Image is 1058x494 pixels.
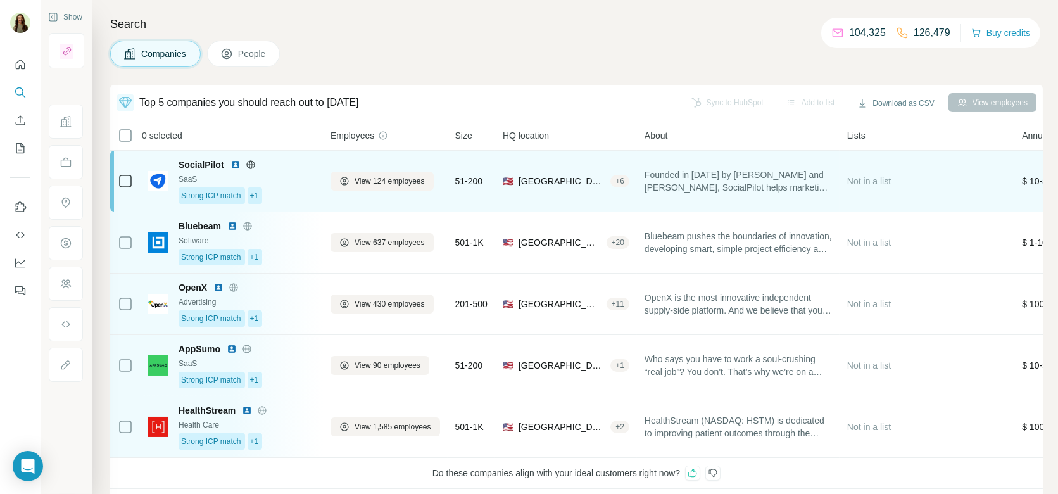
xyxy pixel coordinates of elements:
[645,168,832,194] span: Founded in [DATE] by [PERSON_NAME] and [PERSON_NAME], SocialPilot helps marketing agencies, brand...
[355,175,425,187] span: View 124 employees
[503,129,549,142] span: HQ location
[607,298,629,310] div: + 11
[355,298,425,310] span: View 430 employees
[181,374,241,386] span: Strong ICP match
[849,25,886,41] p: 104,325
[10,224,30,246] button: Use Surfe API
[181,251,241,263] span: Strong ICP match
[179,404,236,417] span: HealthStream
[331,172,434,191] button: View 124 employees
[179,343,220,355] span: AppSumo
[230,160,241,170] img: LinkedIn logo
[242,405,252,415] img: LinkedIn logo
[331,294,434,313] button: View 430 employees
[355,237,425,248] span: View 637 employees
[250,251,259,263] span: +1
[10,13,30,33] img: Avatar
[645,353,832,378] span: Who says you have to work a soul-crushing “real job”? You don't. That’s why we’re on a mission to...
[503,236,513,249] span: 🇺🇸
[519,175,605,187] span: [GEOGRAPHIC_DATA], [US_STATE]
[10,279,30,302] button: Feedback
[645,291,832,317] span: OpenX is the most innovative independent supply-side platform. And we believe that you deserve a ...
[39,8,91,27] button: Show
[971,24,1030,42] button: Buy credits
[610,421,629,433] div: + 2
[847,299,891,309] span: Not in a list
[250,374,259,386] span: +1
[110,15,1043,33] h4: Search
[847,422,891,432] span: Not in a list
[503,175,513,187] span: 🇺🇸
[238,47,267,60] span: People
[519,421,605,433] span: [GEOGRAPHIC_DATA], [US_STATE]
[503,421,513,433] span: 🇺🇸
[10,196,30,218] button: Use Surfe on LinkedIn
[179,419,315,431] div: Health Care
[455,298,488,310] span: 201-500
[148,232,168,253] img: Logo of Bluebeam
[250,313,259,324] span: +1
[179,158,224,171] span: SocialPilot
[355,421,431,433] span: View 1,585 employees
[110,458,1043,489] div: Do these companies align with your ideal customers right now?
[914,25,950,41] p: 126,479
[181,190,241,201] span: Strong ICP match
[227,344,237,354] img: LinkedIn logo
[181,436,241,447] span: Strong ICP match
[331,129,374,142] span: Employees
[179,358,315,369] div: SaaS
[148,294,168,314] img: Logo of OpenX
[250,436,259,447] span: +1
[847,176,891,186] span: Not in a list
[227,221,237,231] img: LinkedIn logo
[181,313,241,324] span: Strong ICP match
[455,129,472,142] span: Size
[10,53,30,76] button: Quick start
[1022,237,1054,248] span: $ 1-10M
[10,251,30,274] button: Dashboard
[142,129,182,142] span: 0 selected
[455,359,483,372] span: 51-200
[355,360,420,371] span: View 90 employees
[10,109,30,132] button: Enrich CSV
[179,296,315,308] div: Advertising
[645,129,668,142] span: About
[847,129,866,142] span: Lists
[10,81,30,104] button: Search
[331,417,440,436] button: View 1,585 employees
[645,230,832,255] span: Bluebeam pushes the boundaries of innovation, developing smart, simple project efficiency and col...
[331,356,429,375] button: View 90 employees
[455,421,484,433] span: 501-1K
[610,175,629,187] div: + 6
[139,95,359,110] div: Top 5 companies you should reach out to [DATE]
[179,281,207,294] span: OpenX
[141,47,187,60] span: Companies
[455,236,484,249] span: 501-1K
[148,171,168,191] img: Logo of SocialPilot
[13,451,43,481] div: Open Intercom Messenger
[645,414,832,440] span: HealthStream (NASDAQ: HSTM) is dedicated to improving patient outcomes through the development of...
[148,355,168,376] img: Logo of AppSumo
[179,220,221,232] span: Bluebeam
[179,235,315,246] div: Software
[331,233,434,252] button: View 637 employees
[847,237,891,248] span: Not in a list
[148,417,168,437] img: Logo of HealthStream
[503,298,513,310] span: 🇺🇸
[213,282,224,293] img: LinkedIn logo
[848,94,943,113] button: Download as CSV
[847,360,891,370] span: Not in a list
[250,190,259,201] span: +1
[10,137,30,160] button: My lists
[455,175,483,187] span: 51-200
[519,359,605,372] span: [GEOGRAPHIC_DATA], [US_STATE]
[610,360,629,371] div: + 1
[607,237,629,248] div: + 20
[519,236,601,249] span: [GEOGRAPHIC_DATA], [US_STATE]
[179,174,315,185] div: SaaS
[503,359,513,372] span: 🇺🇸
[519,298,601,310] span: [GEOGRAPHIC_DATA], [US_STATE]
